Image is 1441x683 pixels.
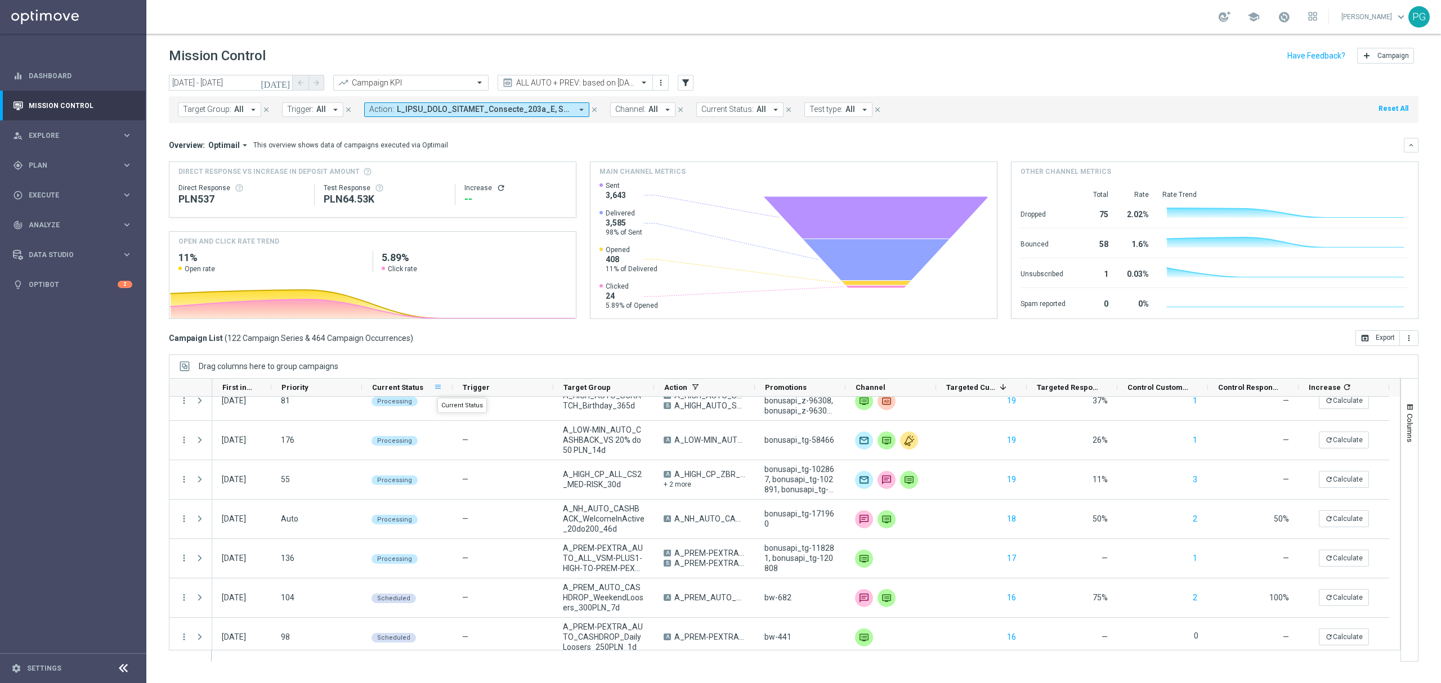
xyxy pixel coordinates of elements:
[1340,8,1408,25] a: [PERSON_NAME]keyboard_arrow_down
[1093,475,1108,484] span: 11%
[179,514,189,524] button: more_vert
[606,209,642,218] span: Delivered
[12,280,133,289] button: lightbulb Optibot 2
[225,333,227,343] span: (
[606,181,626,190] span: Sent
[664,633,671,640] span: A
[178,192,305,206] div: PLN537
[674,558,745,568] span: A_PREM-PEXTRA_AUTO_ZBR_VSM-PLUS1-HIGH-TO-PREM-PEXTRA_50do500_8d
[372,474,418,485] colored-tag: Processing
[185,264,215,273] span: Open rate
[563,504,645,534] span: A_NH_AUTO_CASHBACK_WelcomeInActive_20do200_46d
[856,383,885,392] span: Channel
[179,632,189,642] i: more_vert
[1006,433,1017,447] button: 19
[590,106,598,114] i: close
[681,78,691,88] i: filter_alt
[199,362,338,371] span: Drag columns here to group campaigns
[179,396,189,406] button: more_vert
[29,132,122,139] span: Explore
[178,102,261,117] button: Target Group: All arrow_drop_down
[1006,551,1017,565] button: 17
[1362,51,1371,60] i: add
[222,435,246,445] div: 08 Sep 2025, Monday
[855,432,873,450] div: Optimail
[29,251,122,258] span: Data Studio
[1377,52,1409,60] span: Campaign
[900,471,918,489] div: Private message
[12,131,133,140] button: person_search Explore keyboard_arrow_right
[281,475,290,484] span: 55
[809,105,843,114] span: Test type:
[13,91,132,120] div: Mission Control
[563,425,645,455] span: A_LOW-MIN_AUTO_CASHBACK_VS 20% do 50 PLN_14d
[606,218,642,228] span: 3,585
[664,560,671,567] span: B
[878,589,896,607] img: Private message
[674,469,745,479] span: A_HIGH_CP_ZBR_CS_MED-RISK_100do150_30d
[261,78,291,88] i: [DATE]
[663,105,673,115] i: arrow_drop_down
[179,592,189,603] i: more_vert
[878,471,896,489] img: SMS
[1021,264,1066,282] div: Unsubscribed
[664,471,671,478] span: A
[765,383,807,392] span: Promotions
[29,91,132,120] a: Mission Control
[784,104,794,116] button: close
[1341,381,1352,393] span: Calculate column
[13,269,132,299] div: Optibot
[253,140,448,150] div: This overview shows data of campaigns executed via Optimail
[222,514,246,524] div: 08 Sep 2025, Monday
[234,105,244,114] span: All
[900,432,918,450] div: CMS
[377,437,412,444] span: Processing
[178,183,305,192] div: Direct Response
[678,75,693,91] button: filter_alt
[122,249,132,260] i: keyboard_arrow_right
[855,392,873,410] img: Private message
[1192,433,1198,447] button: 1
[122,160,132,170] i: keyboard_arrow_right
[855,471,873,489] div: Optimail
[372,435,418,446] colored-tag: Processing
[208,140,240,150] span: Optimail
[293,75,308,91] button: arrow_back
[369,105,394,114] span: Action:
[222,383,252,392] span: First in Range
[282,102,343,117] button: Trigger: All arrow_drop_down
[764,385,836,416] span: bonusapi_z-54006, bonusapi_z-96308, bonusapi_z-96309, bonusapi_z-96310
[785,106,793,114] i: close
[12,221,133,230] button: track_changes Analyze keyboard_arrow_right
[1079,264,1108,282] div: 1
[1355,333,1418,342] multiple-options-button: Export to CSV
[169,333,413,343] h3: Campaign List
[1377,102,1409,115] button: Reset All
[12,191,133,200] button: play_circle_outline Execute keyboard_arrow_right
[1287,52,1345,60] input: Have Feedback?
[27,665,61,672] a: Settings
[1325,594,1333,601] i: refresh
[297,79,305,87] i: arrow_back
[878,510,896,528] img: Private message
[1093,396,1108,405] span: 37%
[261,104,271,116] button: close
[199,362,338,371] div: Row Groups
[496,183,505,192] button: refresh
[1319,392,1369,409] button: refreshCalculate
[205,140,253,150] button: Optimail arrow_drop_down
[262,106,270,114] i: close
[169,75,293,91] input: Select date range
[169,48,266,64] h1: Mission Control
[771,105,781,115] i: arrow_drop_down
[563,469,645,489] span: A_HIGH_CP_ALL_CS2_MED-RISK_30d
[1404,334,1413,343] i: more_vert
[13,190,122,200] div: Execute
[1407,141,1415,149] i: keyboard_arrow_down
